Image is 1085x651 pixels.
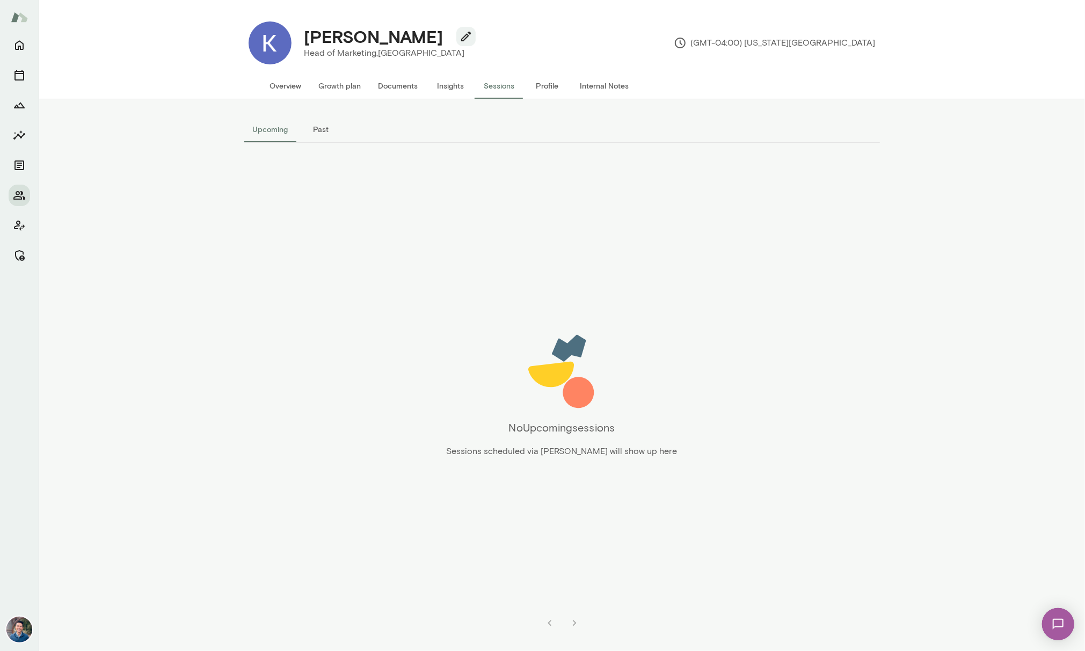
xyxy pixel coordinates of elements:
[244,116,880,142] div: basic tabs example
[674,36,876,49] p: (GMT-04:00) [US_STATE][GEOGRAPHIC_DATA]
[537,612,587,634] nav: pagination navigation
[509,419,615,436] h6: No Upcoming sessions
[244,604,880,634] div: pagination
[9,215,30,236] button: Client app
[9,64,30,86] button: Sessions
[427,73,475,99] button: Insights
[304,47,467,60] p: Head of Marketing, [GEOGRAPHIC_DATA]
[572,73,638,99] button: Internal Notes
[11,7,28,27] img: Mento
[9,155,30,176] button: Documents
[297,116,345,142] button: Past
[249,21,292,64] img: Kevin Rippon
[9,34,30,56] button: Home
[523,73,572,99] button: Profile
[475,73,523,99] button: Sessions
[310,73,370,99] button: Growth plan
[304,26,443,47] h4: [PERSON_NAME]
[9,125,30,146] button: Insights
[370,73,427,99] button: Documents
[447,445,678,458] p: Sessions scheduled via [PERSON_NAME] will show up here
[9,185,30,206] button: Members
[244,116,297,142] button: Upcoming
[261,73,310,99] button: Overview
[9,94,30,116] button: Growth Plan
[6,617,32,642] img: Alex Yu
[9,245,30,266] button: Manage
